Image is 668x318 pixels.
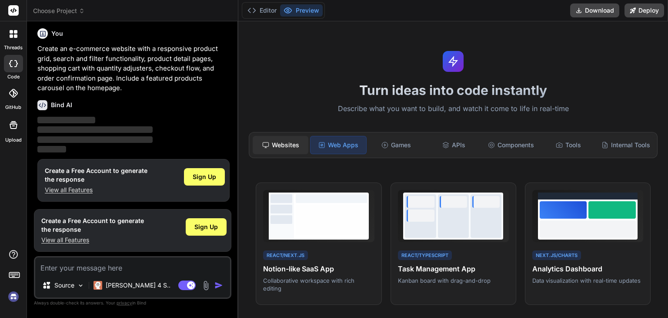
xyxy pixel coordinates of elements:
img: Claude 4 Sonnet [94,281,102,290]
p: View all Features [45,186,147,194]
div: Web Apps [310,136,367,154]
button: Editor [244,4,280,17]
h4: Task Management App [398,264,509,274]
div: Next.js/Charts [532,250,581,260]
h4: Analytics Dashboard [532,264,643,274]
span: ‌ [37,136,153,143]
label: code [7,73,20,81]
h1: Create a Free Account to generate the response [41,217,144,234]
p: Source [54,281,74,290]
div: React/TypeScript [398,250,452,260]
p: View all Features [41,236,144,244]
span: Choose Project [33,7,85,15]
h6: You [51,29,63,38]
h1: Create a Free Account to generate the response [45,166,147,184]
span: Sign Up [193,173,216,181]
h4: Notion-like SaaS App [263,264,374,274]
img: Pick Models [77,282,84,289]
div: Components [483,136,539,154]
label: threads [4,44,23,51]
span: ‌ [37,117,95,123]
img: attachment [201,281,211,291]
span: ‌ [37,126,153,133]
p: Collaborative workspace with rich editing [263,277,374,292]
p: Create an e-commerce website with a responsive product grid, search and filter functionality, pro... [37,44,230,93]
h1: Turn ideas into code instantly [244,82,663,98]
h6: Bind AI [51,101,72,109]
div: Tools [541,136,596,154]
span: Sign Up [194,223,218,231]
label: GitHub [5,104,21,111]
p: Always double-check its answers. Your in Bind [34,299,231,307]
button: Download [570,3,619,17]
div: APIs [426,136,481,154]
p: Describe what you want to build, and watch it come to life in real-time [244,103,663,115]
p: [PERSON_NAME] 4 S.. [106,281,170,290]
button: Preview [280,4,323,17]
p: Kanban board with drag-and-drop [398,277,509,284]
div: Games [368,136,424,154]
img: icon [214,281,223,290]
span: ‌ [37,146,66,152]
button: Deploy [625,3,664,17]
span: privacy [117,300,132,305]
div: Internal Tools [598,136,654,154]
p: Data visualization with real-time updates [532,277,643,284]
label: Upload [5,136,22,144]
div: Websites [253,136,308,154]
img: signin [6,289,21,304]
div: React/Next.js [263,250,308,260]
